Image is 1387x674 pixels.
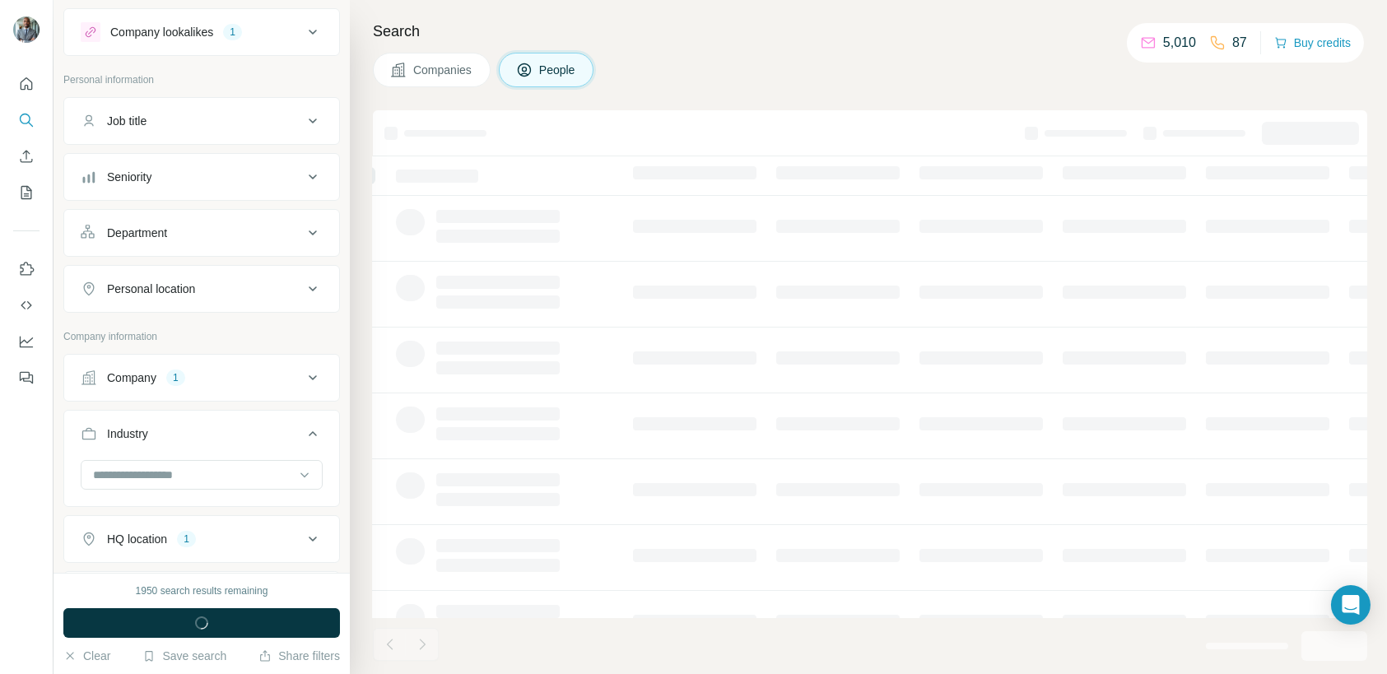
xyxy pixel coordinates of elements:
[1232,33,1247,53] p: 87
[13,327,40,356] button: Dashboard
[13,69,40,99] button: Quick start
[13,142,40,171] button: Enrich CSV
[64,414,339,460] button: Industry
[136,583,268,598] div: 1950 search results remaining
[64,358,339,397] button: Company1
[13,16,40,43] img: Avatar
[107,169,151,185] div: Seniority
[223,25,242,40] div: 1
[64,213,339,253] button: Department
[107,225,167,241] div: Department
[142,648,226,664] button: Save search
[64,157,339,197] button: Seniority
[13,363,40,393] button: Feedback
[13,254,40,284] button: Use Surfe on LinkedIn
[13,178,40,207] button: My lists
[63,72,340,87] p: Personal information
[177,532,196,546] div: 1
[110,24,213,40] div: Company lookalikes
[13,105,40,135] button: Search
[107,531,167,547] div: HQ location
[1163,33,1196,53] p: 5,010
[64,519,339,559] button: HQ location1
[258,648,340,664] button: Share filters
[107,113,147,129] div: Job title
[13,291,40,320] button: Use Surfe API
[64,269,339,309] button: Personal location
[63,648,110,664] button: Clear
[1331,585,1371,625] div: Open Intercom Messenger
[64,12,339,52] button: Company lookalikes1
[107,425,148,442] div: Industry
[539,62,577,78] span: People
[63,329,340,344] p: Company information
[413,62,473,78] span: Companies
[166,370,185,385] div: 1
[64,101,339,141] button: Job title
[1274,31,1351,54] button: Buy credits
[373,20,1367,43] h4: Search
[107,370,156,386] div: Company
[107,281,195,297] div: Personal location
